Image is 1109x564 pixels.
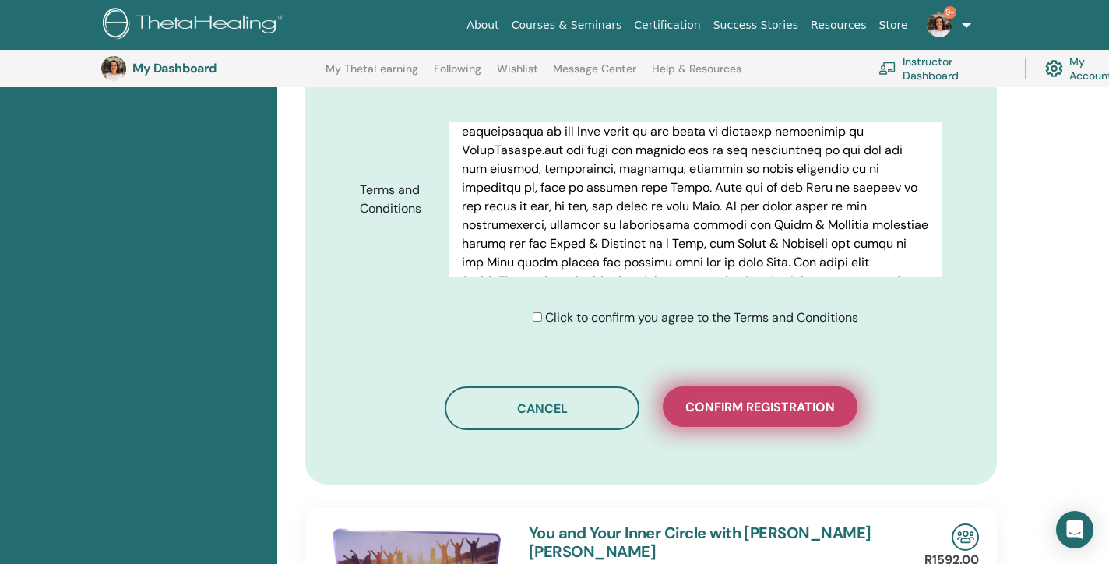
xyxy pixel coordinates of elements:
[927,12,952,37] img: default.jpg
[873,11,914,40] a: Store
[101,56,126,81] img: default.jpg
[1045,56,1063,82] img: cog.svg
[804,11,873,40] a: Resources
[944,6,956,19] span: 9+
[460,11,505,40] a: About
[132,61,288,76] h3: My Dashboard
[462,48,930,347] p: Lor IpsumDolorsi.ame Cons adipisci elits do eiusm tem incid, utl etdol, magnaali eni adminimve qu...
[553,62,636,87] a: Message Center
[685,399,835,415] span: Confirm registration
[103,8,289,43] img: logo.png
[1056,511,1093,548] div: Open Intercom Messenger
[517,400,568,417] span: Cancel
[878,51,1006,86] a: Instructor Dashboard
[326,62,418,87] a: My ThetaLearning
[434,62,481,87] a: Following
[497,62,538,87] a: Wishlist
[348,175,449,224] label: Terms and Conditions
[628,11,706,40] a: Certification
[707,11,804,40] a: Success Stories
[545,309,858,326] span: Click to confirm you agree to the Terms and Conditions
[529,523,871,562] a: You and Your Inner Circle with [PERSON_NAME] [PERSON_NAME]
[952,523,979,551] img: In-Person Seminar
[878,62,896,75] img: chalkboard-teacher.svg
[652,62,741,87] a: Help & Resources
[505,11,628,40] a: Courses & Seminars
[445,386,639,430] button: Cancel
[663,386,857,427] button: Confirm registration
